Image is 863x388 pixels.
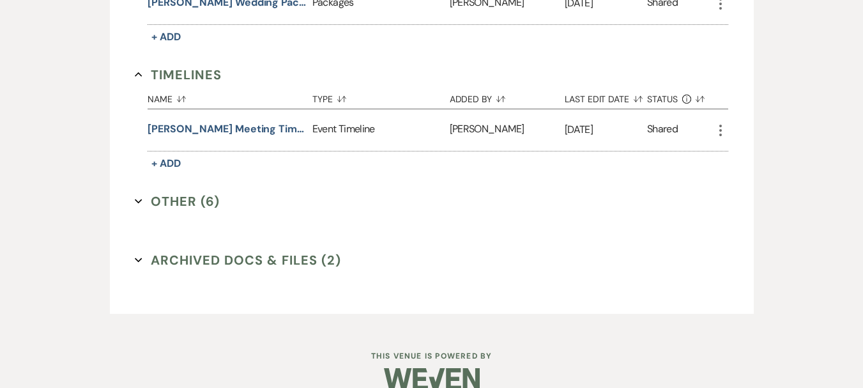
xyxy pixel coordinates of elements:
span: Status [647,95,678,104]
button: Last Edit Date [565,84,647,109]
button: Added By [450,84,565,109]
button: + Add [148,28,185,46]
button: Name [148,84,312,109]
button: Other (6) [135,192,220,211]
button: Archived Docs & Files (2) [135,251,341,270]
button: Timelines [135,65,222,84]
button: Type [312,84,450,109]
div: [PERSON_NAME] [450,109,565,151]
div: Shared [647,121,678,139]
div: Event Timeline [312,109,450,151]
span: + Add [151,30,181,43]
p: [DATE] [565,121,647,138]
button: Status [647,84,713,109]
button: + Add [148,155,185,173]
button: [PERSON_NAME] meeting timeline [148,121,307,137]
span: + Add [151,157,181,170]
